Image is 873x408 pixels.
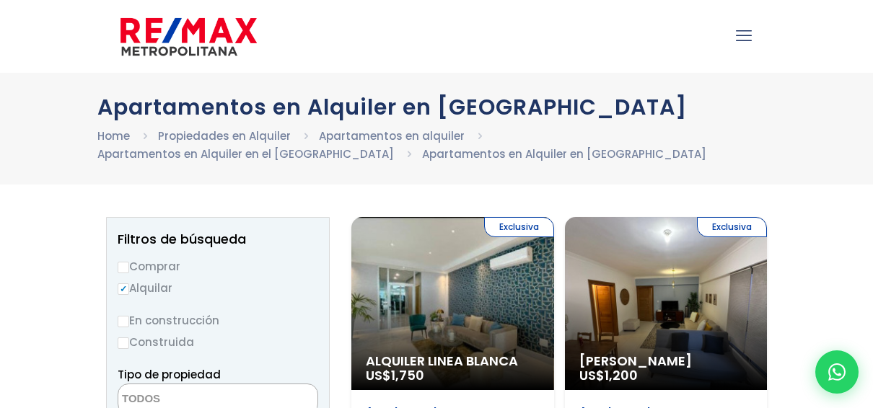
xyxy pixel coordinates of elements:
[579,354,753,368] span: [PERSON_NAME]
[319,128,465,143] a: Apartamentos en alquiler
[97,146,394,161] a: Apartamentos en Alquiler en el [GEOGRAPHIC_DATA]
[484,217,554,237] span: Exclusiva
[118,367,221,382] span: Tipo de propiedad
[118,333,318,351] label: Construida
[697,217,767,237] span: Exclusiva
[158,128,291,143] a: Propiedades en Alquiler
[118,316,129,327] input: En construcción
[120,15,257,58] img: remax-metropolitana-logo
[118,262,129,273] input: Comprar
[118,311,318,329] label: En construcción
[366,366,424,384] span: US$
[97,94,776,120] h1: Apartamentos en Alquiler en [GEOGRAPHIC_DATA]
[118,279,318,297] label: Alquilar
[579,366,638,384] span: US$
[732,24,756,48] a: mobile menu
[366,354,540,368] span: Alquiler Linea Blanca
[422,145,706,163] li: Apartamentos en Alquiler en [GEOGRAPHIC_DATA]
[118,283,129,295] input: Alquilar
[118,232,318,247] h2: Filtros de búsqueda
[391,366,424,384] span: 1,750
[118,257,318,275] label: Comprar
[97,128,130,143] a: Home
[605,366,638,384] span: 1,200
[118,337,129,349] input: Construida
